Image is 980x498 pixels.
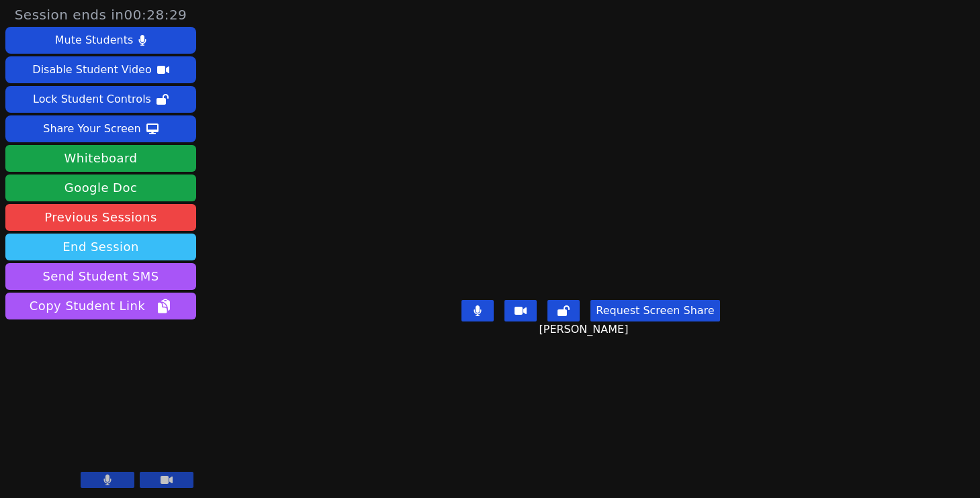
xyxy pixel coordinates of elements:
button: Send Student SMS [5,263,196,290]
button: End Session [5,234,196,260]
div: Lock Student Controls [33,89,151,110]
span: Session ends in [15,5,187,24]
button: Whiteboard [5,145,196,172]
div: Share Your Screen [43,118,141,140]
div: Mute Students [55,30,133,51]
button: Mute Students [5,27,196,54]
button: Lock Student Controls [5,86,196,113]
button: Disable Student Video [5,56,196,83]
button: Copy Student Link [5,293,196,319]
time: 00:28:29 [124,7,187,23]
span: [PERSON_NAME] [539,321,632,338]
button: Request Screen Share [590,300,719,321]
button: Share Your Screen [5,115,196,142]
span: Copy Student Link [30,297,172,315]
div: Disable Student Video [32,59,151,81]
a: Google Doc [5,175,196,201]
a: Previous Sessions [5,204,196,231]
